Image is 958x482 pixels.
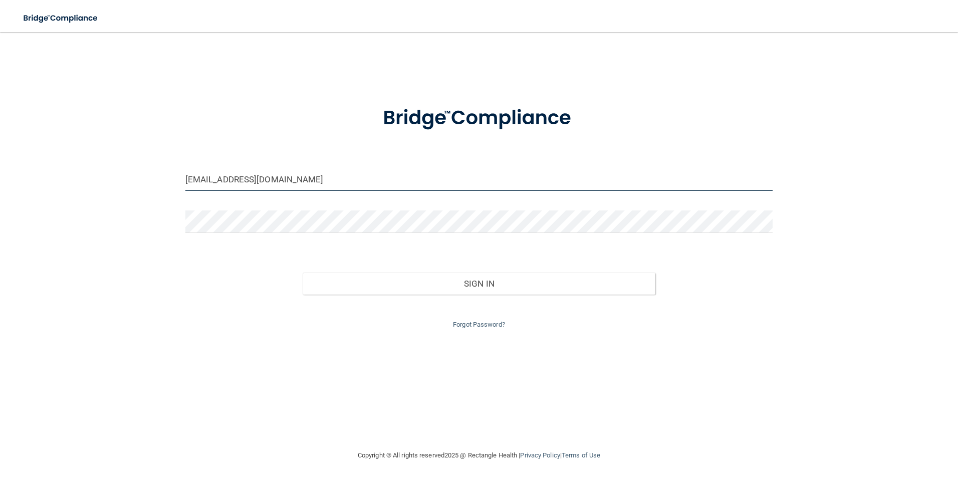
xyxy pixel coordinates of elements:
a: Terms of Use [562,451,600,459]
img: bridge_compliance_login_screen.278c3ca4.svg [362,92,596,144]
iframe: Drift Widget Chat Controller [785,411,946,451]
a: Privacy Policy [520,451,560,459]
input: Email [185,168,773,191]
div: Copyright © All rights reserved 2025 @ Rectangle Health | | [296,439,662,471]
button: Sign In [303,273,655,295]
a: Forgot Password? [453,321,505,328]
img: bridge_compliance_login_screen.278c3ca4.svg [15,8,107,29]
